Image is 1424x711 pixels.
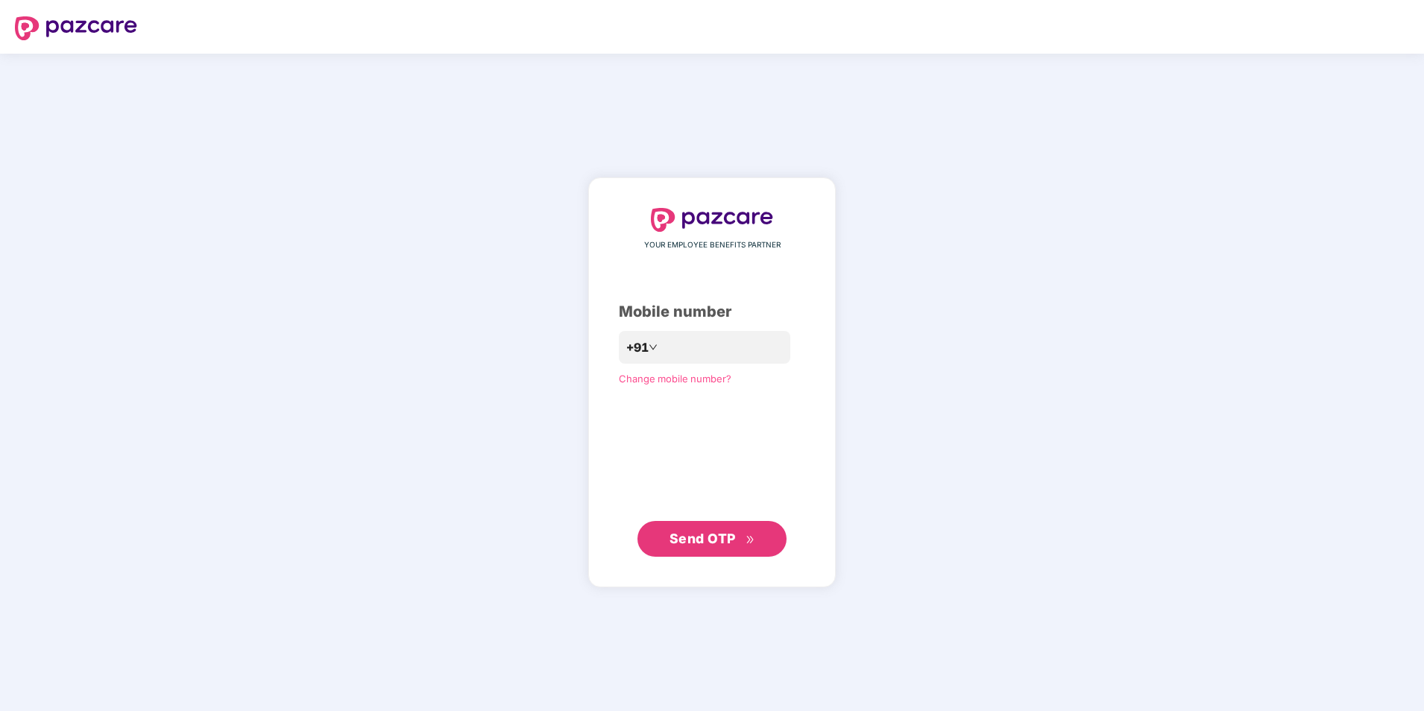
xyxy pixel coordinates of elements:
[619,300,805,323] div: Mobile number
[651,208,773,232] img: logo
[619,373,731,385] a: Change mobile number?
[670,531,736,546] span: Send OTP
[746,535,755,545] span: double-right
[626,338,649,357] span: +91
[644,239,781,251] span: YOUR EMPLOYEE BENEFITS PARTNER
[15,16,137,40] img: logo
[649,343,658,352] span: down
[637,521,787,557] button: Send OTPdouble-right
